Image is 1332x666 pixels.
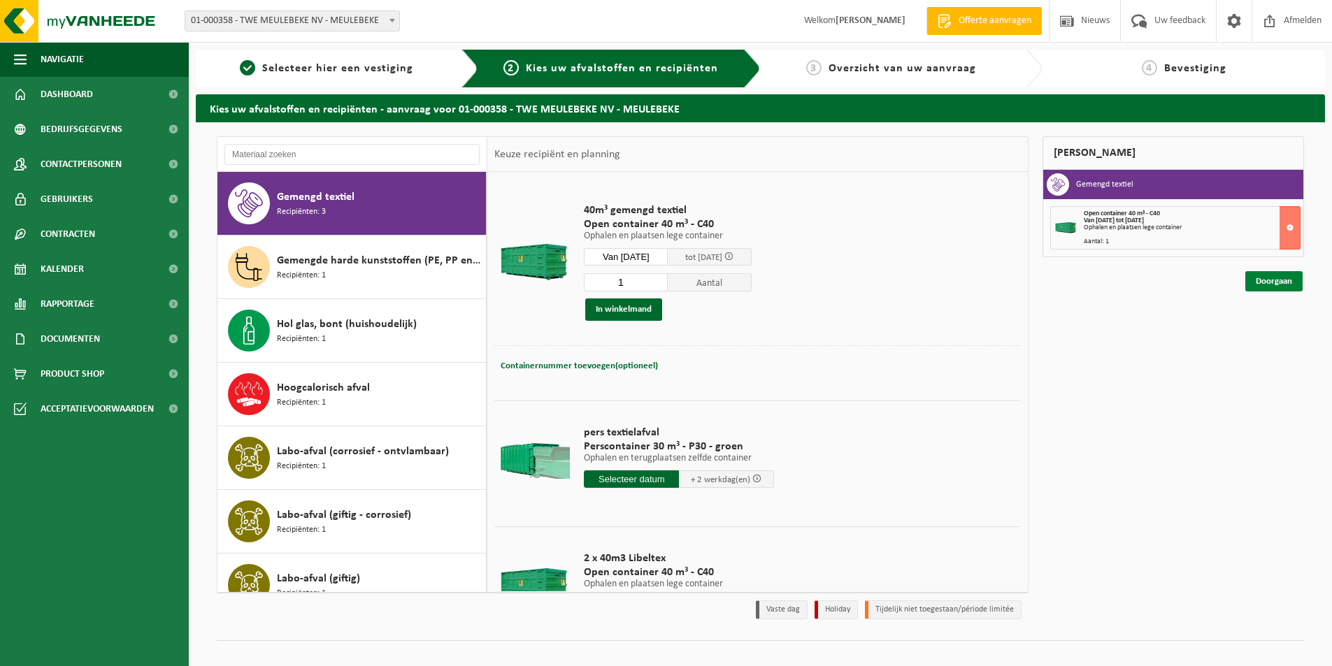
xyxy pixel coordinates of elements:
[1245,271,1303,291] a: Doorgaan
[41,182,93,217] span: Gebruikers
[584,579,774,589] p: Ophalen en plaatsen lege container
[277,252,482,269] span: Gemengde harde kunststoffen (PE, PP en PVC), recycleerbaar (industrieel)
[836,15,905,26] strong: [PERSON_NAME]
[277,396,326,410] span: Recipiënten: 1
[262,63,413,74] span: Selecteer hier een vestiging
[487,137,627,172] div: Keuze recipiënt en planning
[217,426,487,490] button: Labo-afval (corrosief - ontvlambaar) Recipiënten: 1
[277,443,449,460] span: Labo-afval (corrosief - ontvlambaar)
[277,379,370,396] span: Hoogcalorisch afval
[277,316,417,333] span: Hol glas, bont (huishoudelijk)
[756,600,808,619] li: Vaste dag
[685,253,722,262] span: tot [DATE]
[584,470,679,488] input: Selecteer datum
[584,454,774,463] p: Ophalen en terugplaatsen zelfde container
[277,189,355,205] span: Gemengd textiel
[829,63,976,74] span: Overzicht van uw aanvraag
[196,94,1325,122] h2: Kies uw afvalstoffen en recipiënten - aanvraag voor 01-000358 - TWE MEULEBEKE NV - MEULEBEKE
[1084,224,1300,231] div: Ophalen en plaatsen lege container
[277,523,326,537] span: Recipiënten: 1
[806,60,822,75] span: 3
[277,460,326,473] span: Recipiënten: 1
[277,507,411,523] span: Labo-afval (giftig - corrosief)
[185,10,400,31] span: 01-000358 - TWE MEULEBEKE NV - MEULEBEKE
[277,205,326,219] span: Recipiënten: 3
[584,440,774,454] span: Perscontainer 30 m³ - P30 - groen
[584,231,752,241] p: Ophalen en plaatsen lege container
[41,287,94,321] span: Rapportage
[585,298,662,321] button: In winkelmand
[41,112,122,147] span: Bedrijfsgegevens
[217,172,487,236] button: Gemengd textiel Recipiënten: 3
[501,361,658,370] span: Containernummer toevoegen(optioneel)
[41,42,84,77] span: Navigatie
[584,565,774,579] span: Open container 40 m³ - C40
[1076,173,1133,196] h3: Gemengd textiel
[41,356,104,391] span: Product Shop
[584,551,774,565] span: 2 x 40m3 Libeltex
[668,273,752,291] span: Aantal
[277,333,326,346] span: Recipiënten: 1
[526,63,718,74] span: Kies uw afvalstoffen en recipiënten
[1043,136,1304,170] div: [PERSON_NAME]
[217,553,487,617] button: Labo-afval (giftig) Recipiënten: 1
[277,570,360,587] span: Labo-afval (giftig)
[1084,238,1300,245] div: Aantal: 1
[1164,63,1226,74] span: Bevestiging
[217,490,487,553] button: Labo-afval (giftig - corrosief) Recipiënten: 1
[240,60,255,75] span: 1
[1142,60,1157,75] span: 4
[41,252,84,287] span: Kalender
[584,426,774,440] span: pers textielafval
[41,321,100,356] span: Documenten
[277,269,326,282] span: Recipiënten: 1
[41,77,93,112] span: Dashboard
[584,217,752,231] span: Open container 40 m³ - C40
[584,203,752,217] span: 40m³ gemengd textiel
[503,60,519,75] span: 2
[41,391,154,426] span: Acceptatievoorwaarden
[41,217,95,252] span: Contracten
[224,144,480,165] input: Materiaal zoeken
[41,147,122,182] span: Contactpersonen
[277,587,326,600] span: Recipiënten: 1
[691,475,750,484] span: + 2 werkdag(en)
[1084,217,1144,224] strong: Van [DATE] tot [DATE]
[926,7,1042,35] a: Offerte aanvragen
[955,14,1035,28] span: Offerte aanvragen
[217,299,487,363] button: Hol glas, bont (huishoudelijk) Recipiënten: 1
[217,363,487,426] button: Hoogcalorisch afval Recipiënten: 1
[217,236,487,299] button: Gemengde harde kunststoffen (PE, PP en PVC), recycleerbaar (industrieel) Recipiënten: 1
[1084,210,1160,217] span: Open container 40 m³ - C40
[865,600,1022,619] li: Tijdelijk niet toegestaan/période limitée
[499,356,659,376] button: Containernummer toevoegen(optioneel)
[185,11,399,31] span: 01-000358 - TWE MEULEBEKE NV - MEULEBEKE
[203,60,450,77] a: 1Selecteer hier een vestiging
[584,248,668,266] input: Selecteer datum
[815,600,858,619] li: Holiday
